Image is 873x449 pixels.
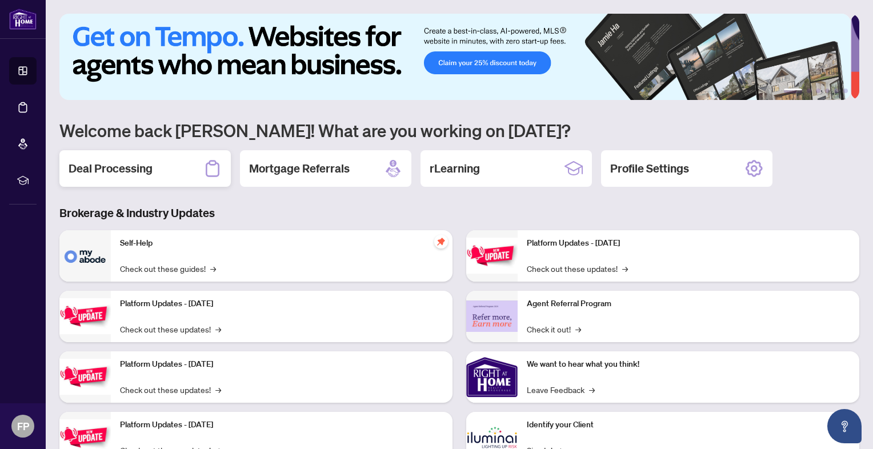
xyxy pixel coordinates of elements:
[120,323,221,335] a: Check out these updates!→
[466,238,518,274] img: Platform Updates - June 23, 2025
[59,119,859,141] h1: Welcome back [PERSON_NAME]! What are you working on [DATE]?
[527,323,581,335] a: Check it out!→
[527,237,850,250] p: Platform Updates - [DATE]
[120,383,221,396] a: Check out these updates!→
[589,383,595,396] span: →
[825,89,830,93] button: 4
[834,89,839,93] button: 5
[527,419,850,431] p: Identify your Client
[59,14,851,100] img: Slide 0
[120,358,443,371] p: Platform Updates - [DATE]
[527,383,595,396] a: Leave Feedback→
[215,323,221,335] span: →
[430,161,480,177] h2: rLearning
[120,237,443,250] p: Self-Help
[120,419,443,431] p: Platform Updates - [DATE]
[9,9,37,30] img: logo
[120,262,216,275] a: Check out these guides!→
[622,262,628,275] span: →
[69,161,153,177] h2: Deal Processing
[816,89,820,93] button: 3
[434,235,448,248] span: pushpin
[249,161,350,177] h2: Mortgage Referrals
[59,205,859,221] h3: Brokerage & Industry Updates
[843,89,848,93] button: 6
[215,383,221,396] span: →
[59,359,111,395] img: Platform Updates - July 21, 2025
[527,262,628,275] a: Check out these updates!→
[575,323,581,335] span: →
[17,418,29,434] span: FP
[610,161,689,177] h2: Profile Settings
[827,409,862,443] button: Open asap
[784,89,802,93] button: 1
[527,298,850,310] p: Agent Referral Program
[466,300,518,332] img: Agent Referral Program
[807,89,811,93] button: 2
[59,230,111,282] img: Self-Help
[527,358,850,371] p: We want to hear what you think!
[120,298,443,310] p: Platform Updates - [DATE]
[466,351,518,403] img: We want to hear what you think!
[210,262,216,275] span: →
[59,298,111,334] img: Platform Updates - September 16, 2025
